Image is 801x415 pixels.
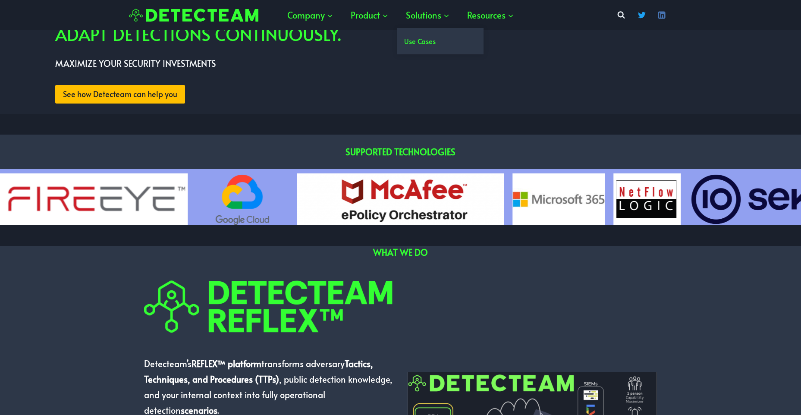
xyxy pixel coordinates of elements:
span: See how Detecteam can help you [63,88,177,101]
h2: WHAT WE DO [80,246,721,259]
strong: Tactics, Techniques, and Procedures (TTPs) [144,358,373,385]
li: 10 of 13 [512,173,604,225]
img: Detecteam [129,9,258,22]
a: See how Detecteam can help you [55,85,185,104]
strong: REFLEX™ platform [192,358,261,370]
nav: Primary [279,2,523,28]
button: Child menu of Solutions [397,2,459,28]
a: Linkedin [653,6,670,24]
button: View Search Form [613,7,629,23]
button: Child menu of Product [342,2,397,28]
button: Child menu of Company [279,2,342,28]
a: Twitter [633,6,650,24]
button: Child menu of Resources [459,2,523,28]
li: 11 of 13 [613,173,681,225]
li: 9 of 13 [297,173,504,225]
p: MAXIMIZE YOUR SECURITY INVESTMENTS [55,56,801,71]
a: Use Cases [397,28,484,54]
li: 8 of 13 [196,173,288,225]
